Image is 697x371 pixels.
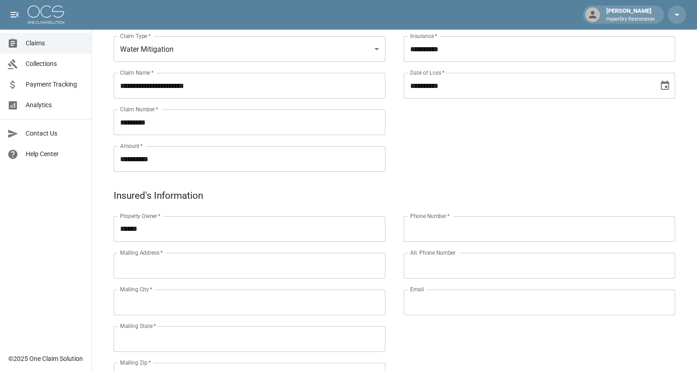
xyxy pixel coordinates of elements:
label: Insurance [410,32,437,40]
label: Date of Loss [410,69,445,76]
label: Email [410,285,424,293]
label: Alt. Phone Number [410,249,456,256]
label: Mailing Address [120,249,163,256]
button: open drawer [5,5,24,24]
label: Phone Number [410,212,450,220]
span: Help Center [26,149,84,159]
label: Amount [120,142,143,150]
p: HyperDry Restoration [606,16,655,23]
label: Property Owner [120,212,161,220]
span: Collections [26,59,84,69]
span: Claims [26,38,84,48]
label: Claim Number [120,105,158,113]
img: ocs-logo-white-transparent.png [27,5,64,24]
span: Contact Us [26,129,84,138]
label: Claim Type [120,32,151,40]
label: Mailing Zip [120,359,151,366]
label: Claim Name [120,69,154,76]
button: Choose date, selected date is Sep 23, 2025 [656,76,674,95]
span: Payment Tracking [26,80,84,89]
div: Water Mitigation [114,36,385,62]
label: Mailing State [120,322,156,330]
label: Mailing City [120,285,153,293]
div: © 2025 One Claim Solution [8,354,83,363]
div: [PERSON_NAME] [603,6,659,23]
span: Analytics [26,100,84,110]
